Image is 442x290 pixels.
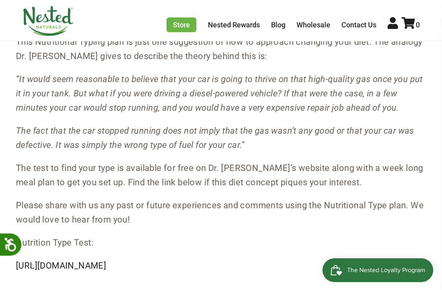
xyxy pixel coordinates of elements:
a: Blog [271,21,285,29]
img: Nested Naturals [22,6,74,36]
span: 0 [416,21,420,29]
a: 0 [401,21,420,29]
a: Contact Us [341,21,376,29]
a: Store [167,17,196,32]
p: Please share with us any past or future experiences and comments using the Nutritional Type plan.... [16,198,426,227]
a: Wholesale [297,21,330,29]
p: The test to find your type is available for free on Dr. [PERSON_NAME]’s website along with a week... [16,161,426,190]
iframe: Button to open loyalty program pop-up [322,258,434,282]
em: The fact that the car stopped running does not imply that the gas wasn’t any good or that your ca... [16,126,414,150]
a: [URL][DOMAIN_NAME] [16,261,106,271]
em: “It would seem reasonable to believe that your car is going to thrive on that high-quality gas on... [16,74,423,113]
p: Nutrition Type Test: [16,236,426,250]
p: This Nutritional Typing plan is just one suggestion of how to approach changing your diet. The an... [16,35,426,63]
a: Nested Rewards [208,21,260,29]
